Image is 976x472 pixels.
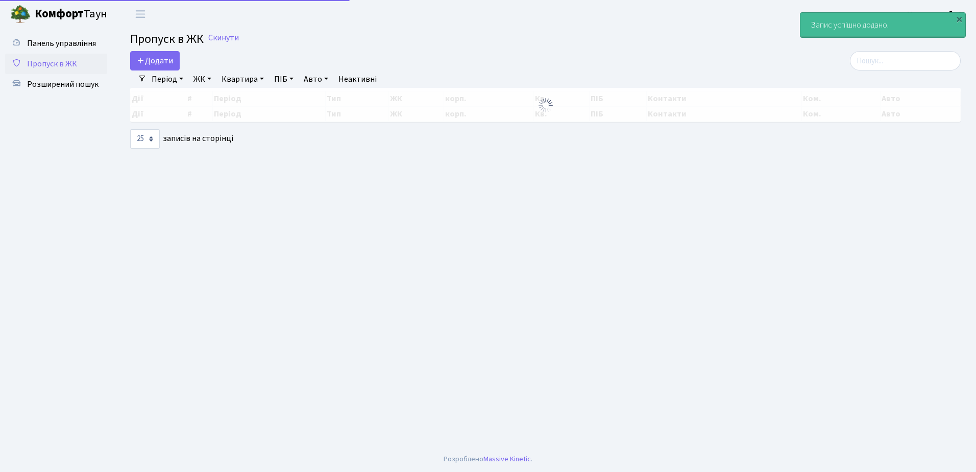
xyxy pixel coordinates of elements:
[128,6,153,22] button: Переключити навігацію
[907,9,964,20] b: Консьєрж б. 4.
[444,454,532,465] div: Розроблено .
[189,70,215,88] a: ЖК
[27,79,99,90] span: Розширений пошук
[270,70,298,88] a: ПІБ
[954,14,964,24] div: ×
[5,33,107,54] a: Панель управління
[5,74,107,95] a: Розширений пошук
[130,129,233,149] label: записів на сторінці
[130,30,204,48] span: Пропуск в ЖК
[538,97,554,113] img: Обробка...
[137,55,173,66] span: Додати
[10,4,31,25] img: logo.png
[148,70,187,88] a: Період
[800,13,965,37] div: Запис успішно додано.
[27,38,96,49] span: Панель управління
[35,6,107,23] span: Таун
[217,70,268,88] a: Квартира
[27,58,77,69] span: Пропуск в ЖК
[483,454,531,464] a: Massive Kinetic
[130,129,160,149] select: записів на сторінці
[300,70,332,88] a: Авто
[907,8,964,20] a: Консьєрж б. 4.
[130,51,180,70] a: Додати
[850,51,961,70] input: Пошук...
[334,70,381,88] a: Неактивні
[208,33,239,43] a: Скинути
[5,54,107,74] a: Пропуск в ЖК
[35,6,84,22] b: Комфорт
